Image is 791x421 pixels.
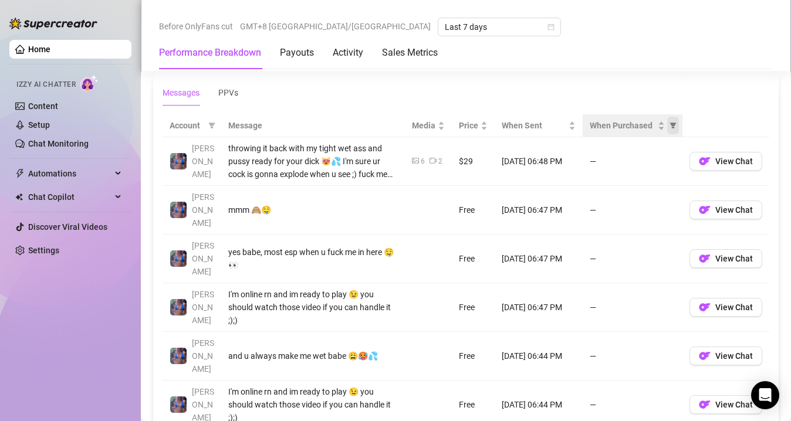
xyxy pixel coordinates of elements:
[689,152,762,171] button: OFView Chat
[15,193,23,201] img: Chat Copilot
[192,290,214,325] span: [PERSON_NAME]
[333,46,363,60] div: Activity
[438,156,442,167] div: 2
[715,400,753,409] span: View Chat
[28,164,111,183] span: Automations
[163,86,200,99] div: Messages
[192,144,214,179] span: [PERSON_NAME]
[80,74,99,91] img: AI Chatter
[170,348,187,364] img: Jaylie
[221,114,405,137] th: Message
[670,122,677,129] span: filter
[715,254,753,263] span: View Chat
[280,46,314,60] div: Payouts
[159,18,233,35] span: Before OnlyFans cut
[206,117,218,134] span: filter
[9,18,97,29] img: logo-BBDzfeDw.svg
[170,250,187,267] img: Jaylie
[15,169,25,178] span: thunderbolt
[689,208,762,218] a: OFView Chat
[170,299,187,315] img: Jaylie
[715,157,753,166] span: View Chat
[412,119,435,132] span: Media
[228,349,398,362] div: and u always make me wet babe 😩🥵💦
[445,18,554,36] span: Last 7 days
[583,235,682,283] td: —
[430,157,437,164] span: video-camera
[228,203,398,216] div: mmm 🙈🤤
[699,350,711,362] img: OF
[228,246,398,271] div: yes babe, most esp when u fuck me in here 🤤👀
[689,403,762,412] a: OFView Chat
[452,283,495,332] td: Free
[192,192,214,228] span: [PERSON_NAME]
[192,241,214,276] span: [PERSON_NAME]
[583,332,682,381] td: —
[689,354,762,364] a: OFView Chat
[495,235,583,283] td: [DATE] 06:47 PM
[28,246,59,255] a: Settings
[382,46,438,60] div: Sales Metrics
[16,79,76,90] span: Izzy AI Chatter
[699,155,711,167] img: OF
[170,396,187,413] img: Jaylie
[452,186,495,235] td: Free
[228,288,398,327] div: I'm online rn and im ready to play 😉 you should watch those video if you can handle it ;);)
[452,332,495,381] td: Free
[689,249,762,268] button: OFView Chat
[405,114,452,137] th: Media
[28,45,50,54] a: Home
[689,159,762,169] a: OFView Chat
[28,101,58,111] a: Content
[715,351,753,361] span: View Chat
[28,222,107,232] a: Discover Viral Videos
[751,381,779,409] div: Open Intercom Messenger
[689,305,762,315] a: OFView Chat
[421,156,425,167] div: 6
[495,114,583,137] th: When Sent
[689,201,762,219] button: OFView Chat
[452,114,495,137] th: Price
[192,338,214,374] span: [PERSON_NAME]
[699,399,711,410] img: OF
[583,186,682,235] td: —
[28,120,50,130] a: Setup
[28,188,111,206] span: Chat Copilot
[715,205,753,215] span: View Chat
[583,137,682,186] td: —
[689,257,762,266] a: OFView Chat
[502,119,566,132] span: When Sent
[170,153,187,169] img: Jaylie
[689,347,762,365] button: OFView Chat
[228,142,398,181] div: throwing it back with my tight wet ass and pussy ready for your dick 😻💦 I'm sure ur cock is gonna...
[495,137,583,186] td: [DATE] 06:48 PM
[689,298,762,317] button: OFView Chat
[159,46,261,60] div: Performance Breakdown
[412,157,419,164] span: picture
[715,303,753,312] span: View Chat
[170,119,204,132] span: Account
[699,253,711,264] img: OF
[699,204,711,216] img: OF
[495,283,583,332] td: [DATE] 06:47 PM
[452,137,495,186] td: $29
[495,186,583,235] td: [DATE] 06:47 PM
[240,18,431,35] span: GMT+8 [GEOGRAPHIC_DATA]/[GEOGRAPHIC_DATA]
[699,301,711,313] img: OF
[583,283,682,332] td: —
[170,202,187,218] img: Jaylie
[208,122,215,129] span: filter
[667,117,679,134] span: filter
[495,332,583,381] td: [DATE] 06:44 PM
[28,139,89,148] a: Chat Monitoring
[452,235,495,283] td: Free
[590,119,655,132] span: When Purchased
[583,114,682,137] th: When Purchased
[547,23,555,30] span: calendar
[459,119,478,132] span: Price
[689,395,762,414] button: OFView Chat
[218,86,238,99] div: PPVs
